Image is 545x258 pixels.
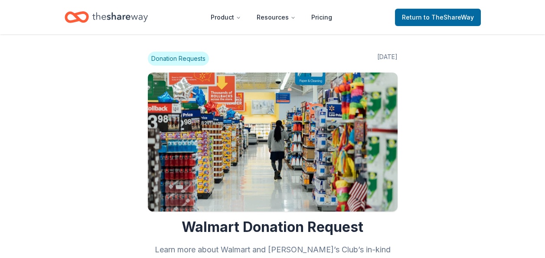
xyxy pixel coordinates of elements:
[377,52,398,66] span: [DATE]
[148,73,398,212] img: Image for Walmart Donation Request
[250,9,303,26] button: Resources
[148,218,398,236] h1: Walmart Donation Request
[395,9,481,26] a: Returnto TheShareWay
[148,52,209,66] span: Donation Requests
[65,7,148,27] a: Home
[304,9,339,26] a: Pricing
[204,7,339,27] nav: Main
[204,9,248,26] button: Product
[424,13,474,21] span: to TheShareWay
[402,12,474,23] span: Return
